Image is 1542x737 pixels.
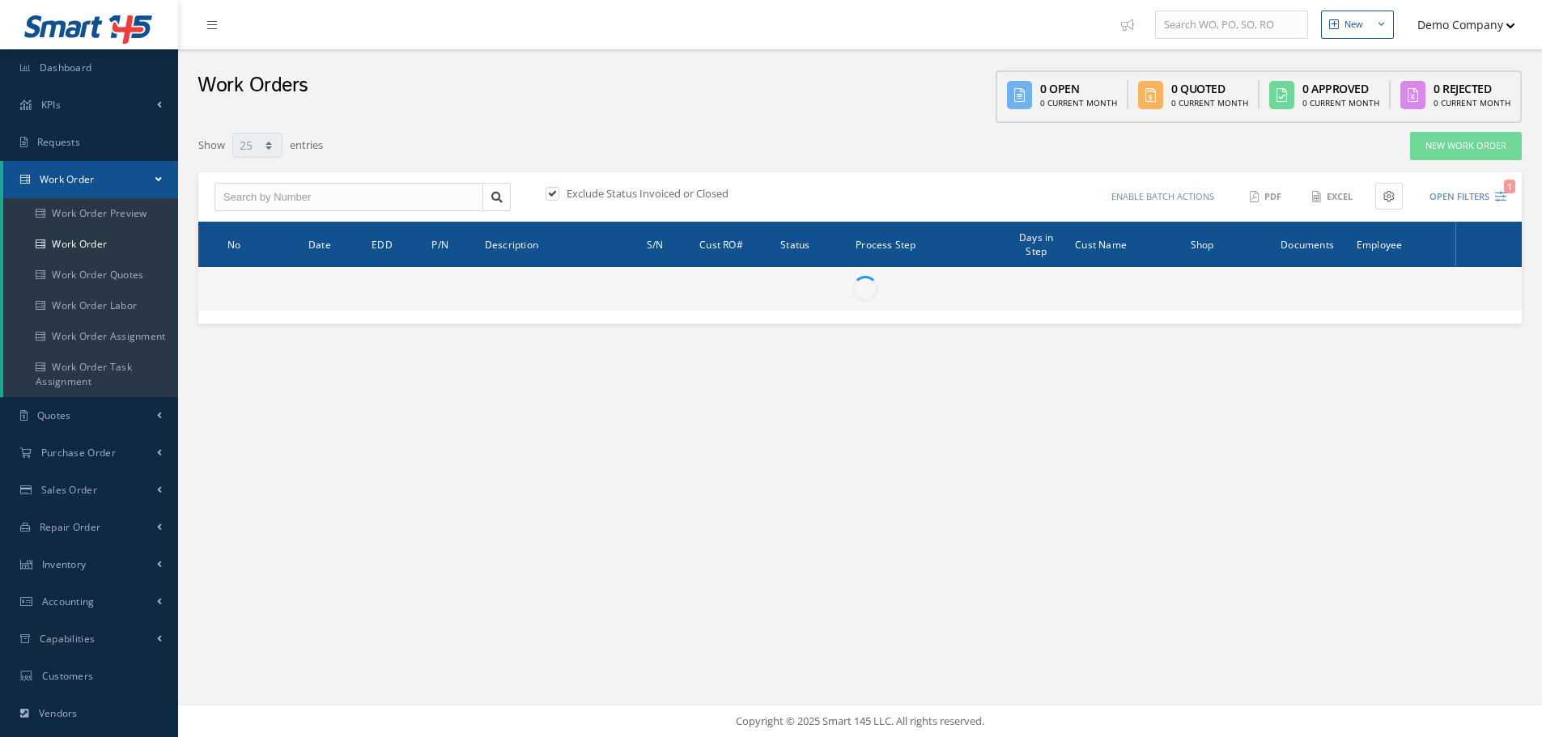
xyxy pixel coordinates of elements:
div: 0 Current Month [1302,97,1379,109]
span: EDD [372,236,393,252]
a: Work Order Labor [3,290,178,321]
a: Work Order [3,229,178,260]
span: Description [485,236,538,252]
span: Date [308,236,331,252]
span: Repair Order [40,520,101,534]
span: Documents [1281,236,1334,252]
label: Exclude Status Invoiced or Closed [563,186,729,201]
span: Accounting [42,595,95,608]
span: Sales Order [41,483,97,497]
a: Work Order Quotes [3,260,178,290]
a: New Work Order [1410,132,1522,160]
span: Dashboard [40,61,92,74]
span: Process Step [856,236,915,252]
input: Search WO, PO, SO, RO [1155,11,1308,40]
div: 0 Current Month [1040,97,1117,109]
button: Demo Company [1402,9,1515,40]
span: Requests [37,135,80,149]
label: entries [290,131,323,154]
label: Show [198,131,225,154]
button: New [1321,11,1394,39]
div: 0 Current Month [1171,97,1248,109]
span: Inventory [42,557,87,571]
span: Work Order [40,172,95,186]
span: Status [780,236,809,252]
input: Search by Number [215,183,483,212]
span: Cust RO# [699,236,743,252]
a: Work Order Preview [3,198,178,229]
span: Quotes [37,409,71,422]
h2: Work Orders [198,74,308,98]
a: Work Order Task Assignment [3,352,178,397]
div: 0 Rejected [1434,80,1510,97]
a: Work Order [3,161,178,198]
div: Exclude Status Invoiced or Closed [542,186,860,205]
span: S/N [647,236,664,252]
div: New [1344,18,1363,32]
div: Copyright © 2025 Smart 145 LLC. All rights reserved. [194,714,1526,730]
a: Work Order Assignment [3,321,178,352]
span: Customers [42,669,94,683]
span: KPIs [41,98,61,112]
span: Cust Name [1075,236,1127,252]
div: 0 Current Month [1434,97,1510,109]
div: 0 Quoted [1171,80,1248,97]
button: Excel [1304,183,1363,211]
span: No [227,236,240,252]
button: PDF [1242,183,1292,211]
button: Open Filters1 [1415,184,1506,210]
span: 1 [1504,180,1515,193]
span: Days in Step [1019,229,1053,258]
span: Vendors [39,706,78,720]
span: Capabilities [40,632,96,646]
span: Shop [1191,236,1214,252]
span: P/N [431,236,448,252]
button: Enable batch actions [1096,183,1230,211]
span: Purchase Order [41,446,116,460]
div: 0 Approved [1302,80,1379,97]
div: 0 Open [1040,80,1117,97]
span: Employee [1357,236,1403,252]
